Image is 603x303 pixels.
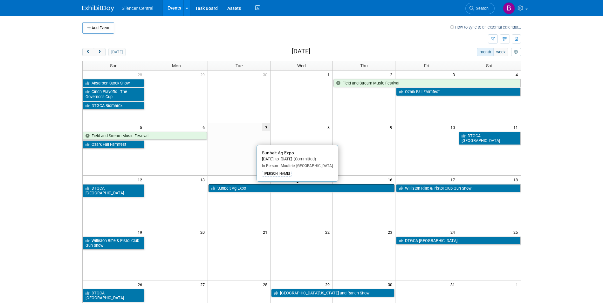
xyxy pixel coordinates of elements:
span: (Committed) [292,157,316,161]
button: prev [82,48,94,56]
img: Billee Page [503,2,515,14]
a: Ozark Fall Farmfest [83,140,144,149]
span: 13 [200,176,208,184]
span: 10 [450,123,458,131]
a: Sunbelt Ag Expo [209,184,395,192]
button: Add Event [82,22,114,34]
span: Mon [172,63,181,68]
span: Sat [486,63,493,68]
a: [GEOGRAPHIC_DATA][US_STATE] and Ranch Show [271,289,395,297]
a: How to sync to an external calendar... [450,25,521,30]
span: 3 [452,71,458,78]
a: Ozark Fall Farmfest [396,88,520,96]
span: 8 [327,123,332,131]
h2: [DATE] [292,48,310,55]
a: Field and Stream Music Festival [333,79,520,87]
span: 1 [515,280,521,288]
span: 9 [389,123,395,131]
span: Sunbelt Ag Expo [262,150,294,155]
span: 4 [515,71,521,78]
span: 28 [137,71,145,78]
span: Moultrie, [GEOGRAPHIC_DATA] [278,164,333,168]
span: 29 [200,71,208,78]
span: 29 [325,280,332,288]
span: 22 [325,228,332,236]
button: myCustomButton [511,48,521,56]
span: Tue [236,63,243,68]
span: 17 [450,176,458,184]
a: Williston Rifle & Pistol Club Gun Show [396,184,520,192]
a: Search [465,3,495,14]
a: Cinch Playoffs - The Governor’s Cup [83,88,144,101]
span: Silencer Central [122,6,154,11]
span: Search [474,6,489,11]
a: DTGCA [GEOGRAPHIC_DATA] [83,289,144,302]
span: 25 [513,228,521,236]
span: 12 [137,176,145,184]
span: 20 [200,228,208,236]
span: 7 [262,123,270,131]
span: In-Person [262,164,278,168]
a: DTGCA Bismarck [83,102,144,110]
a: DTGCA [GEOGRAPHIC_DATA] [83,184,144,197]
span: 2 [389,71,395,78]
span: 6 [202,123,208,131]
span: 30 [387,280,395,288]
a: DTGCA [GEOGRAPHIC_DATA] [396,237,520,245]
span: 26 [137,280,145,288]
span: 31 [450,280,458,288]
span: Sun [110,63,118,68]
span: 27 [200,280,208,288]
span: 1 [327,71,332,78]
button: month [477,48,494,56]
span: 5 [139,123,145,131]
a: Field and Stream Music Festival [83,132,207,140]
span: 16 [387,176,395,184]
span: 28 [262,280,270,288]
span: Fri [424,63,429,68]
span: Wed [297,63,306,68]
span: 11 [513,123,521,131]
span: 19 [137,228,145,236]
a: Aksarben Stock Show [83,79,144,87]
a: Williston Rifle & Pistol Club Gun Show [83,237,144,250]
div: [PERSON_NAME] [262,171,292,177]
button: next [94,48,106,56]
img: ExhibitDay [82,5,114,12]
div: [DATE] to [DATE] [262,157,333,162]
button: week [493,48,508,56]
span: 21 [262,228,270,236]
span: 24 [450,228,458,236]
span: Thu [360,63,368,68]
span: 30 [262,71,270,78]
button: [DATE] [108,48,125,56]
a: DTGCA [GEOGRAPHIC_DATA] [459,132,520,145]
span: 23 [387,228,395,236]
i: Personalize Calendar [514,50,518,54]
span: 18 [513,176,521,184]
